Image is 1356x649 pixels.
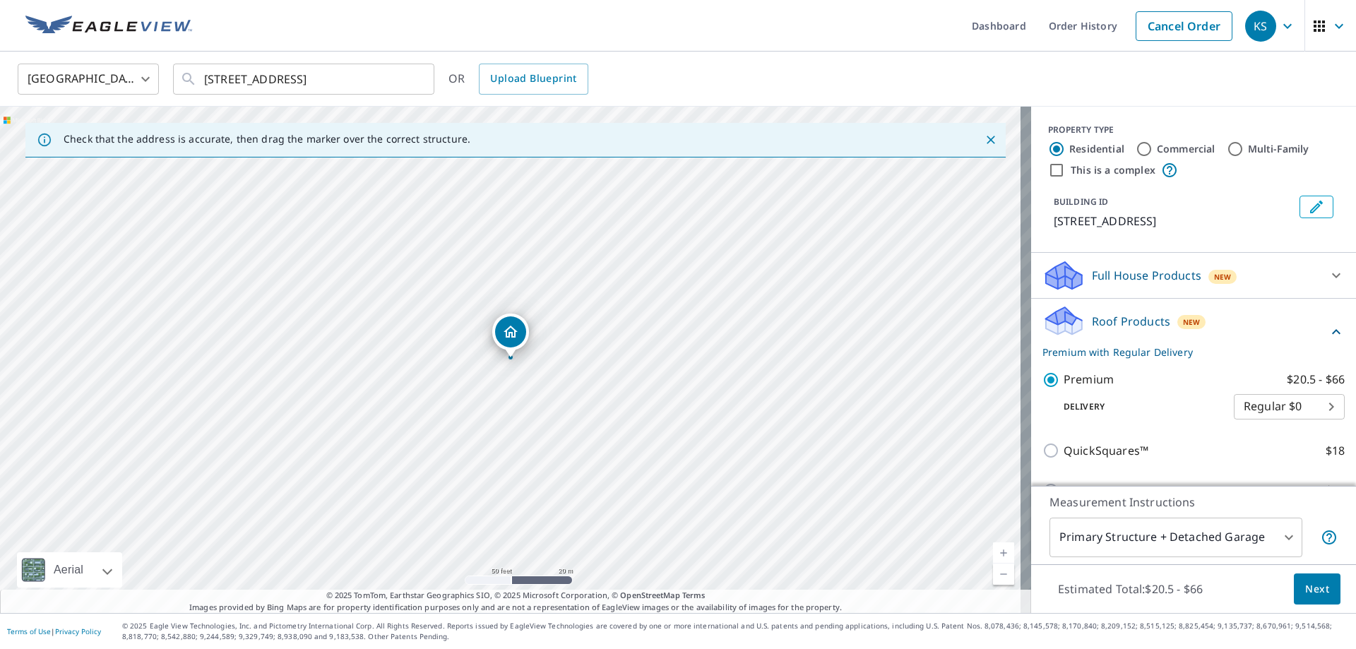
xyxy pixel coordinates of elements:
[993,542,1014,564] a: Current Level 19, Zoom In
[1069,142,1124,156] label: Residential
[1287,371,1345,388] p: $20.5 - $66
[1054,196,1108,208] p: BUILDING ID
[7,627,101,636] p: |
[18,59,159,99] div: [GEOGRAPHIC_DATA]
[1042,304,1345,359] div: Roof ProductsNewPremium with Regular Delivery
[1049,518,1302,557] div: Primary Structure + Detached Garage
[448,64,588,95] div: OR
[1071,163,1155,177] label: This is a complex
[1326,482,1345,499] p: $13
[7,626,51,636] a: Terms of Use
[1245,11,1276,42] div: KS
[1136,11,1232,41] a: Cancel Order
[1042,258,1345,292] div: Full House ProductsNew
[326,590,706,602] span: © 2025 TomTom, Earthstar Geographics SIO, © 2025 Microsoft Corporation, ©
[490,70,576,88] span: Upload Blueprint
[1214,271,1232,282] span: New
[492,314,529,357] div: Dropped pin, building 1, Residential property, 300 Taylorsville Rd Shelbyville, KY 40065
[122,621,1349,642] p: © 2025 Eagle View Technologies, Inc. and Pictometry International Corp. All Rights Reserved. Repo...
[17,552,122,588] div: Aerial
[1294,573,1340,605] button: Next
[1064,442,1148,460] p: QuickSquares™
[993,564,1014,585] a: Current Level 19, Zoom Out
[1042,345,1328,359] p: Premium with Regular Delivery
[1092,267,1201,284] p: Full House Products
[64,133,470,145] p: Check that the address is accurate, then drag the marker over the correct structure.
[1064,482,1100,499] p: Gutter
[479,64,588,95] a: Upload Blueprint
[25,16,192,37] img: EV Logo
[49,552,88,588] div: Aerial
[1326,442,1345,460] p: $18
[1183,316,1201,328] span: New
[1042,400,1234,413] p: Delivery
[982,131,1000,149] button: Close
[204,59,405,99] input: Search by address or latitude-longitude
[1064,371,1114,388] p: Premium
[620,590,679,600] a: OpenStreetMap
[682,590,706,600] a: Terms
[1048,124,1339,136] div: PROPERTY TYPE
[1299,196,1333,218] button: Edit building 1
[1305,580,1329,598] span: Next
[1047,573,1214,605] p: Estimated Total: $20.5 - $66
[1092,313,1170,330] p: Roof Products
[1248,142,1309,156] label: Multi-Family
[1054,213,1294,230] p: [STREET_ADDRESS]
[1049,494,1338,511] p: Measurement Instructions
[1234,387,1345,427] div: Regular $0
[55,626,101,636] a: Privacy Policy
[1321,529,1338,546] span: Your report will include the primary structure and a detached garage if one exists.
[1157,142,1215,156] label: Commercial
